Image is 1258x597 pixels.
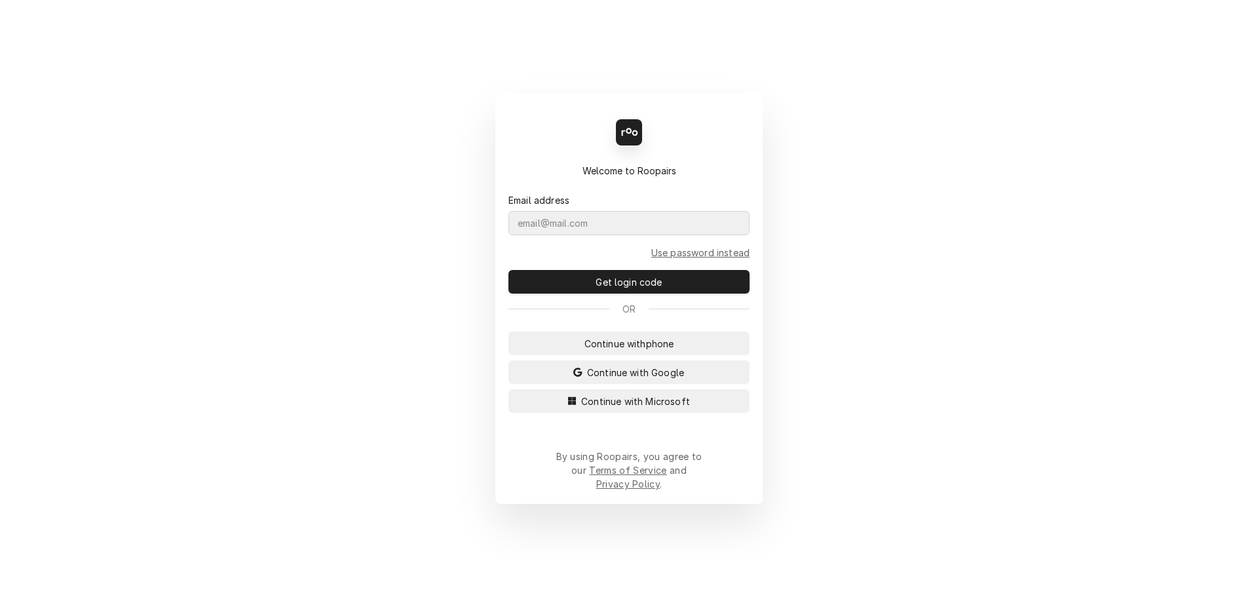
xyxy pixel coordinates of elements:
a: Terms of Service [589,465,666,476]
a: Privacy Policy [596,478,660,490]
a: Go to Email and password form [651,246,750,260]
label: Email address [508,193,569,207]
button: Continue with Google [508,360,750,384]
span: Continue with Google [584,366,687,379]
div: Welcome to Roopairs [508,164,750,178]
div: By using Roopairs, you agree to our and . [556,450,702,491]
span: Continue with Microsoft [579,395,693,408]
button: Continue withphone [508,332,750,355]
span: Continue with phone [582,337,677,351]
input: email@mail.com [508,211,750,235]
div: Or [508,302,750,316]
button: Get login code [508,270,750,294]
span: Get login code [593,275,664,289]
button: Continue with Microsoft [508,389,750,413]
